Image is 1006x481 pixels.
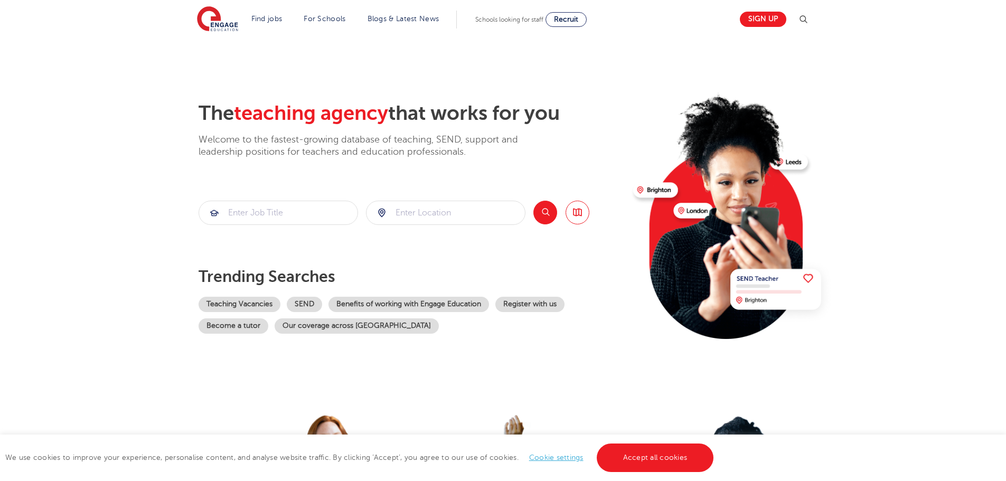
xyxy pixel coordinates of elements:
[368,15,439,23] a: Blogs & Latest News
[199,318,268,334] a: Become a tutor
[740,12,786,27] a: Sign up
[533,201,557,224] button: Search
[304,15,345,23] a: For Schools
[546,12,587,27] a: Recruit
[199,134,547,158] p: Welcome to the fastest-growing database of teaching, SEND, support and leadership positions for t...
[366,201,525,225] div: Submit
[529,454,584,461] a: Cookie settings
[328,297,489,312] a: Benefits of working with Engage Education
[251,15,283,23] a: Find jobs
[197,6,238,33] img: Engage Education
[495,297,565,312] a: Register with us
[234,102,388,125] span: teaching agency
[199,267,625,286] p: Trending searches
[5,454,716,461] span: We use cookies to improve your experience, personalise content, and analyse website traffic. By c...
[199,201,358,224] input: Submit
[366,201,525,224] input: Submit
[475,16,543,23] span: Schools looking for staff
[597,444,714,472] a: Accept all cookies
[199,297,280,312] a: Teaching Vacancies
[287,297,322,312] a: SEND
[199,101,625,126] h2: The that works for you
[554,15,578,23] span: Recruit
[275,318,439,334] a: Our coverage across [GEOGRAPHIC_DATA]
